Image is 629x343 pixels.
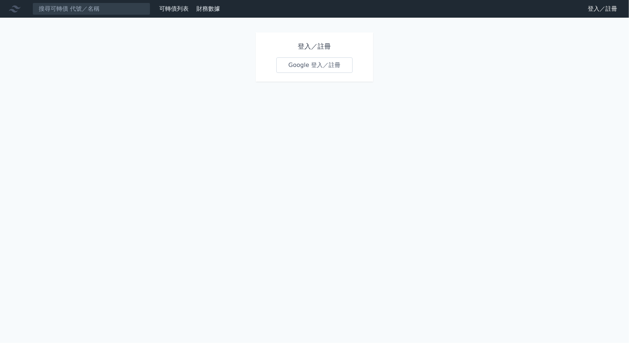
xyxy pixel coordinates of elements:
[196,5,220,12] a: 財務數據
[582,3,623,15] a: 登入／註冊
[32,3,150,15] input: 搜尋可轉債 代號／名稱
[276,57,353,73] a: Google 登入／註冊
[276,41,353,52] h1: 登入／註冊
[159,5,189,12] a: 可轉債列表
